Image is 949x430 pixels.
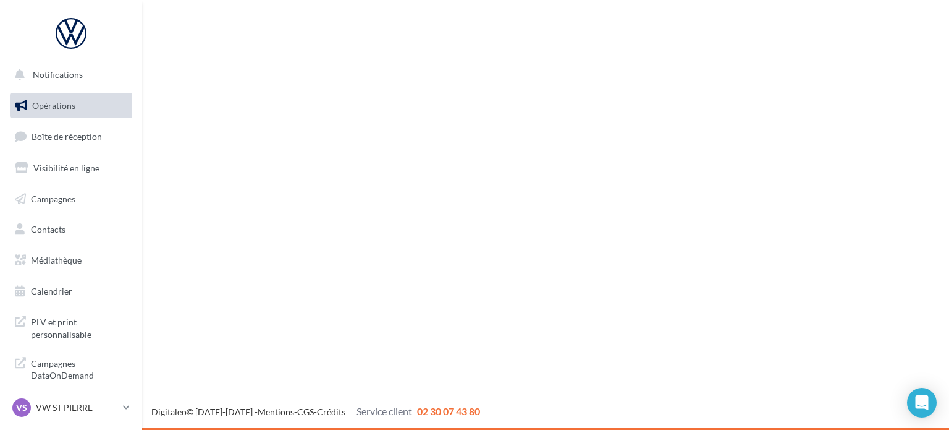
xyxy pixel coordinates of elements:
[36,402,118,414] p: VW ST PIERRE
[33,69,83,80] span: Notifications
[31,193,75,204] span: Campagnes
[33,163,99,173] span: Visibilité en ligne
[7,247,135,273] a: Médiathèque
[7,155,135,181] a: Visibilité en ligne
[356,405,412,417] span: Service client
[417,405,480,417] span: 02 30 07 43 80
[7,350,135,387] a: Campagnes DataOnDemand
[7,123,135,150] a: Boîte de réception
[151,406,480,417] span: © [DATE]-[DATE] - - -
[10,396,132,419] a: VS VW ST PIERRE
[258,406,294,417] a: Mentions
[7,93,135,119] a: Opérations
[32,131,102,142] span: Boîte de réception
[907,388,937,418] div: Open Intercom Messenger
[31,355,127,382] span: Campagnes DataOnDemand
[151,406,187,417] a: Digitaleo
[7,62,130,88] button: Notifications
[7,309,135,345] a: PLV et print personnalisable
[16,402,27,414] span: VS
[31,224,65,234] span: Contacts
[297,406,314,417] a: CGS
[31,286,72,296] span: Calendrier
[7,186,135,212] a: Campagnes
[7,278,135,304] a: Calendrier
[32,100,75,111] span: Opérations
[7,217,135,243] a: Contacts
[317,406,345,417] a: Crédits
[31,255,82,265] span: Médiathèque
[31,314,127,340] span: PLV et print personnalisable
